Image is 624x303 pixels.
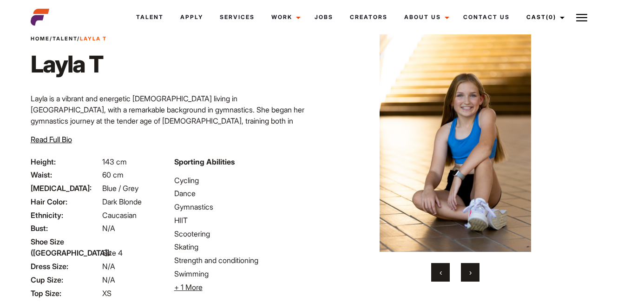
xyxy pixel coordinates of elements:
[31,183,100,194] span: [MEDICAL_DATA]:
[31,196,100,207] span: Hair Color:
[174,188,307,199] li: Dance
[31,156,100,167] span: Height:
[31,261,100,272] span: Dress Size:
[174,157,235,166] strong: Sporting Abilities
[174,241,307,252] li: Skating
[174,255,307,266] li: Strength and conditioning
[128,5,172,30] a: Talent
[102,248,123,257] span: Size 4
[102,224,115,233] span: N/A
[174,201,307,212] li: Gymnastics
[31,50,107,78] h1: Layla T
[31,35,107,43] span: / /
[469,268,472,277] span: Next
[102,170,124,179] span: 60 cm
[334,25,577,252] img: 0B5A8771
[455,5,518,30] a: Contact Us
[102,275,115,284] span: N/A
[102,184,138,193] span: Blue / Grey
[576,12,587,23] img: Burger icon
[102,157,127,166] span: 143 cm
[172,5,211,30] a: Apply
[31,210,100,221] span: Ethnicity:
[31,223,100,234] span: Bust:
[174,268,307,279] li: Swimming
[31,288,100,299] span: Top Size:
[342,5,396,30] a: Creators
[31,8,49,26] img: cropped-aefm-brand-fav-22-square.png
[102,211,137,220] span: Caucasian
[102,262,115,271] span: N/A
[31,274,100,285] span: Cup Size:
[31,134,72,145] button: Read Full Bio
[53,35,77,42] a: Talent
[440,268,442,277] span: Previous
[102,289,112,298] span: XS
[174,175,307,186] li: Cycling
[31,93,307,182] p: Layla is a vibrant and energetic [DEMOGRAPHIC_DATA] living in [GEOGRAPHIC_DATA], with a remarkabl...
[31,236,100,258] span: Shoe Size ([GEOGRAPHIC_DATA]):
[31,35,50,42] a: Home
[174,215,307,226] li: HIIT
[263,5,306,30] a: Work
[174,228,307,239] li: Scootering
[546,13,556,20] span: (0)
[31,169,100,180] span: Waist:
[174,283,203,292] span: + 1 More
[396,5,455,30] a: About Us
[80,35,107,42] strong: Layla T
[306,5,342,30] a: Jobs
[518,5,570,30] a: Cast(0)
[211,5,263,30] a: Services
[102,197,142,206] span: Dark Blonde
[31,135,72,144] span: Read Full Bio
